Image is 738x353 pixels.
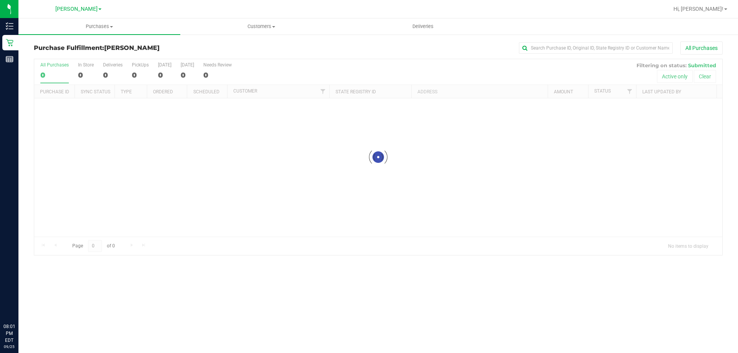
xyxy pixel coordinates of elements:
a: Customers [180,18,342,35]
span: [PERSON_NAME] [55,6,98,12]
a: Deliveries [342,18,504,35]
h3: Purchase Fulfillment: [34,45,263,51]
inline-svg: Inventory [6,22,13,30]
input: Search Purchase ID, Original ID, State Registry ID or Customer Name... [519,42,673,54]
p: 08:01 PM EDT [3,323,15,344]
a: Purchases [18,18,180,35]
span: Deliveries [402,23,444,30]
button: All Purchases [680,41,723,55]
span: Customers [181,23,342,30]
span: [PERSON_NAME] [104,44,160,51]
span: Purchases [18,23,180,30]
p: 09/25 [3,344,15,350]
span: Hi, [PERSON_NAME]! [673,6,723,12]
inline-svg: Retail [6,39,13,46]
inline-svg: Reports [6,55,13,63]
